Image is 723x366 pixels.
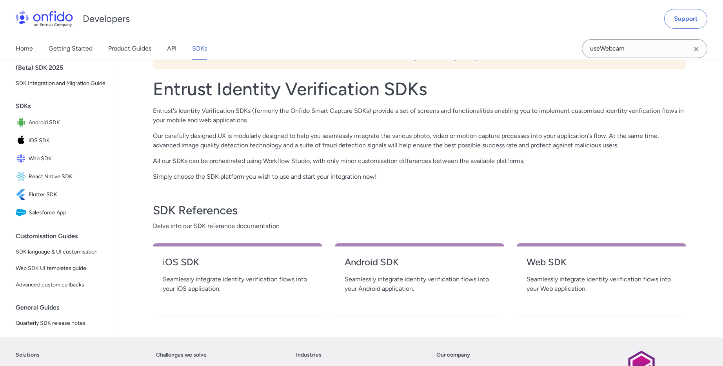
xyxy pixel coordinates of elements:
[16,117,29,128] img: IconAndroid SDK
[153,221,686,231] span: Delve into our SDK reference documentation
[296,350,322,360] a: Industries
[163,256,312,275] a: iOS SDK
[16,60,113,76] div: (Beta) SDK 2025
[13,332,109,348] a: SDK versioning policy
[16,207,29,218] img: IconSalesforce App
[29,117,106,128] span: Android SDK
[436,350,470,360] a: Our company
[13,114,109,131] a: IconAndroid SDKAndroid SDK
[163,275,312,294] span: Seamlessly integrate identity verification flows into your iOS application.
[16,264,106,273] span: Web SDK UI templates guide
[153,131,686,150] p: Our carefully designed UX is modularly designed to help you seamlessly integrate the various phot...
[16,319,106,328] span: Quarterly SDK release notes
[16,11,73,27] img: Onfido Logo
[153,106,686,125] p: Entrust's Identity Verification SDKs (formerly the Onfido Smart Capture SDKs) provide a set of sc...
[49,38,93,60] a: Getting Started
[108,38,151,60] a: Product Guides
[13,315,109,331] a: Quarterly SDK release notes
[29,171,106,182] span: React Native SDK
[13,244,109,260] a: SDK language & UI customisation
[582,39,707,58] input: Onfido search input field
[345,256,494,275] a: Android SDK
[16,38,33,60] a: Home
[13,261,109,276] a: Web SDK UI templates guide
[345,256,494,268] h4: Android SDK
[13,168,109,185] a: IconReact Native SDKReact Native SDK
[527,256,676,268] h4: Web SDK
[13,132,109,149] a: IconiOS SDKiOS SDK
[153,156,686,166] p: All our SDKs can be orchestrated using Workflow Studio, with only minor customisation differences...
[16,135,29,146] img: IconiOS SDK
[16,300,113,315] div: General Guides
[153,78,686,100] h1: Entrust Identity Verification SDKs
[16,79,106,88] span: SDK Integration and Migration Guide
[13,76,109,91] a: SDK Integration and Migration Guide
[29,207,106,218] span: Salesforce App
[13,186,109,203] a: IconFlutter SDKFlutter SDK
[16,228,113,244] div: Customisation Guides
[692,44,701,54] svg: Clear search field button
[664,9,707,29] a: Support
[16,153,29,164] img: IconWeb SDK
[13,150,109,167] a: IconWeb SDKWeb SDK
[156,350,207,360] a: Challenges we solve
[167,38,176,60] a: API
[29,189,106,200] span: Flutter SDK
[345,275,494,294] span: Seamlessly integrate identity verification flows into your Android application.
[16,171,29,182] img: IconReact Native SDK
[13,277,109,293] a: Advanced custom callbacks
[29,135,106,146] span: iOS SDK
[16,189,29,200] img: IconFlutter SDK
[29,153,106,164] span: Web SDK
[16,98,113,114] div: SDKs
[83,13,130,25] h1: Developers
[192,38,207,60] a: SDKs
[16,335,106,344] span: SDK versioning policy
[527,256,676,275] a: Web SDK
[163,256,312,268] h4: iOS SDK
[153,172,686,181] p: Simply choose the SDK platform you wish to use and start your integration now!
[16,247,106,257] span: SDK language & UI customisation
[13,204,109,221] a: IconSalesforce AppSalesforce App
[16,350,40,360] a: Solutions
[153,203,686,218] h3: SDK References
[16,280,106,290] span: Advanced custom callbacks
[527,275,676,294] span: Seamlessly integrate identity verification flows into your Web application.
